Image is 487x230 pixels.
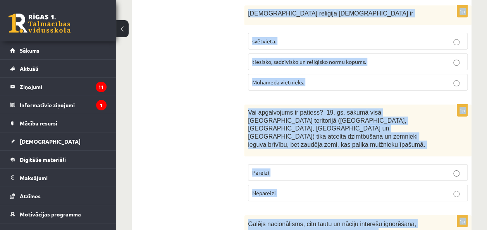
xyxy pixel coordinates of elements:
[10,187,107,205] a: Atzīmes
[9,14,71,33] a: Rīgas 1. Tālmācības vidusskola
[248,10,413,17] span: [DEMOGRAPHIC_DATA] reliģijā [DEMOGRAPHIC_DATA] ir
[10,41,107,59] a: Sākums
[20,78,107,96] legend: Ziņojumi
[252,38,276,45] span: svētvieta.
[10,169,107,187] a: Maksājumi
[10,78,107,96] a: Ziņojumi11
[20,156,66,163] span: Digitālie materiāli
[20,120,57,127] span: Mācību resursi
[248,109,425,148] span: Vai apgalvojums ir patiess? 19. gs. sākumā visā [GEOGRAPHIC_DATA] teritorijā ([GEOGRAPHIC_DATA], ...
[20,47,40,54] span: Sākums
[453,60,459,66] input: tiesisko, sadzīvisko un reliģisko normu kopums.
[453,191,459,197] input: Nepareizi
[252,169,269,176] span: Pareizi
[10,151,107,168] a: Digitālie materiāli
[20,65,38,72] span: Aktuāli
[10,205,107,223] a: Motivācijas programma
[457,215,468,227] p: 1p
[20,169,107,187] legend: Maksājumi
[10,114,107,132] a: Mācību resursi
[20,96,107,114] legend: Informatīvie ziņojumi
[453,80,459,86] input: Muhameda vietnieks.
[10,60,107,77] a: Aktuāli
[20,211,81,218] span: Motivācijas programma
[453,170,459,177] input: Pareizi
[457,5,468,17] p: 1p
[10,96,107,114] a: Informatīvie ziņojumi1
[20,192,41,199] span: Atzīmes
[453,39,459,45] input: svētvieta.
[96,82,107,92] i: 11
[252,79,304,86] span: Muhameda vietnieks.
[20,138,81,145] span: [DEMOGRAPHIC_DATA]
[457,104,468,117] p: 1p
[252,189,276,196] span: Nepareizi
[10,132,107,150] a: [DEMOGRAPHIC_DATA]
[252,58,366,65] span: tiesisko, sadzīvisko un reliģisko normu kopums.
[96,100,107,110] i: 1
